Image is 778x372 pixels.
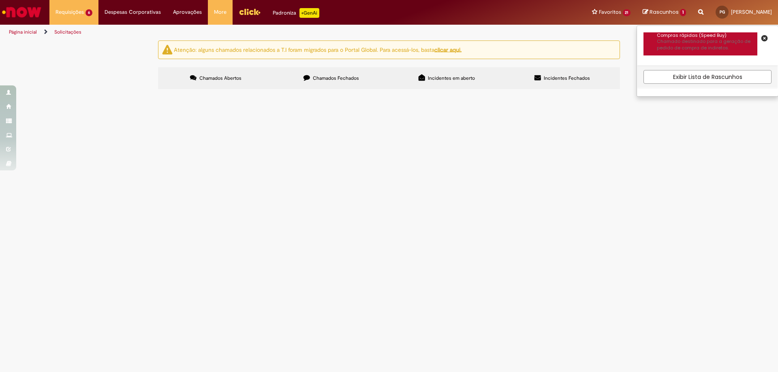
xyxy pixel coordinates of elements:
[299,8,319,18] p: +GenAi
[650,8,679,16] span: Rascunhos
[313,75,359,81] span: Chamados Fechados
[214,8,227,16] span: More
[273,8,319,18] div: Padroniza
[56,8,84,16] span: Requisições
[199,75,242,81] span: Chamados Abertos
[85,9,92,16] span: 6
[657,32,757,39] div: Compras rápidas (Speed Buy)
[1,4,43,20] img: ServiceNow
[680,9,686,16] span: 1
[54,29,81,35] a: Solicitações
[720,9,725,15] span: PG
[434,46,462,53] a: clicar aqui.
[731,9,772,15] span: [PERSON_NAME]
[239,6,261,18] img: click_logo_yellow_360x200.png
[173,8,202,16] span: Aprovações
[643,70,772,84] a: Exibir Lista de Rascunhos
[657,38,757,51] p: Chamado destinado para a geração de pedido de compra de indiretos.
[174,46,462,53] ng-bind-html: Atenção: alguns chamados relacionados a T.I foram migrados para o Portal Global. Para acessá-los,...
[428,75,475,81] span: Incidentes em aberto
[9,29,37,35] a: Página inicial
[643,32,757,55] a: Compras rápidas (Speed Buy)
[105,8,161,16] span: Despesas Corporativas
[599,8,621,16] span: Favoritos
[623,9,631,16] span: 21
[643,9,686,16] a: Rascunhos
[6,25,513,40] ul: Trilhas de página
[544,75,590,81] span: Incidentes Fechados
